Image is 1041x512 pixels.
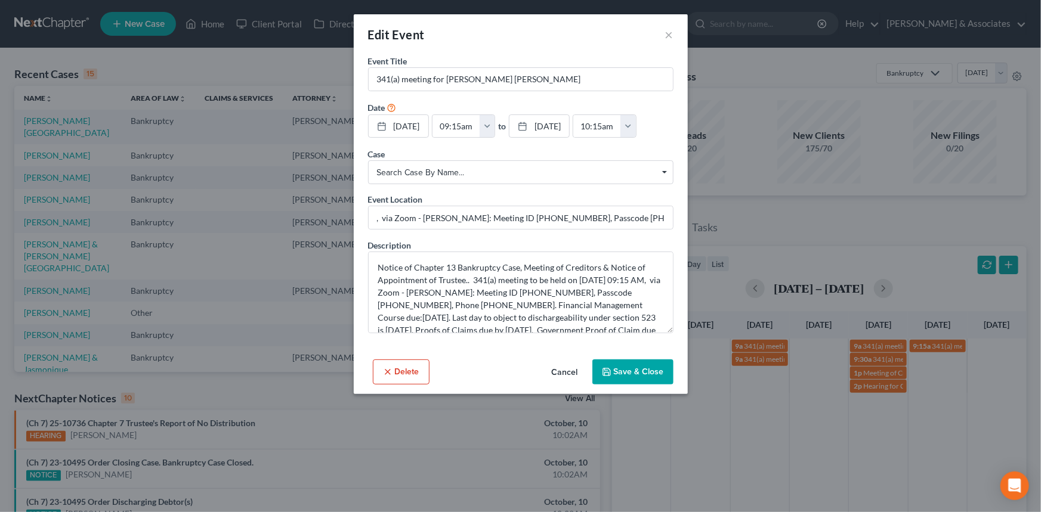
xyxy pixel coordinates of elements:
a: [DATE] [369,115,428,138]
span: Edit Event [368,27,425,42]
label: Event Location [368,193,423,206]
input: -- : -- [573,115,621,138]
div: Open Intercom Messenger [1000,471,1029,500]
label: Case [368,148,385,160]
span: Event Title [368,56,407,66]
label: Date [368,101,385,114]
input: Enter event name... [369,68,673,91]
button: Cancel [542,361,588,384]
span: Select box activate [368,160,674,184]
label: to [498,120,506,132]
input: -- : -- [433,115,480,138]
button: Delete [373,359,430,384]
button: × [665,27,674,42]
span: Search case by name... [377,166,665,179]
a: [DATE] [509,115,569,138]
input: Enter location... [369,206,673,229]
button: Save & Close [592,359,674,384]
label: Description [368,239,412,252]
